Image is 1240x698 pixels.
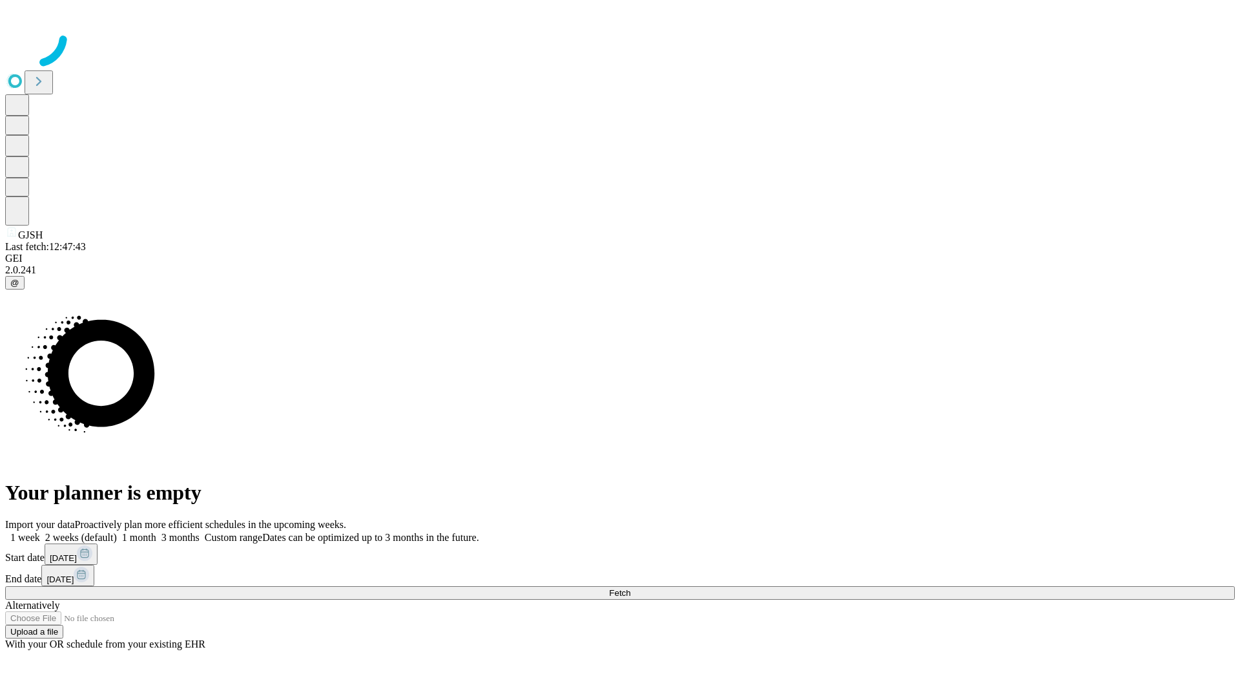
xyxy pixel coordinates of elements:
[161,532,200,543] span: 3 months
[205,532,262,543] span: Custom range
[5,639,205,650] span: With your OR schedule from your existing EHR
[609,588,630,598] span: Fetch
[45,544,98,565] button: [DATE]
[75,519,346,530] span: Proactively plan more efficient schedules in the upcoming weeks.
[5,600,59,611] span: Alternatively
[5,481,1235,505] h1: Your planner is empty
[5,625,63,639] button: Upload a file
[5,264,1235,276] div: 2.0.241
[262,532,479,543] span: Dates can be optimized up to 3 months in the future.
[50,553,77,563] span: [DATE]
[41,565,94,586] button: [DATE]
[45,532,117,543] span: 2 weeks (default)
[5,276,25,290] button: @
[10,532,40,543] span: 1 week
[5,586,1235,600] button: Fetch
[5,519,75,530] span: Import your data
[5,565,1235,586] div: End date
[10,278,19,288] span: @
[18,229,43,240] span: GJSH
[5,544,1235,565] div: Start date
[5,241,86,252] span: Last fetch: 12:47:43
[5,253,1235,264] div: GEI
[122,532,156,543] span: 1 month
[46,575,74,584] span: [DATE]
